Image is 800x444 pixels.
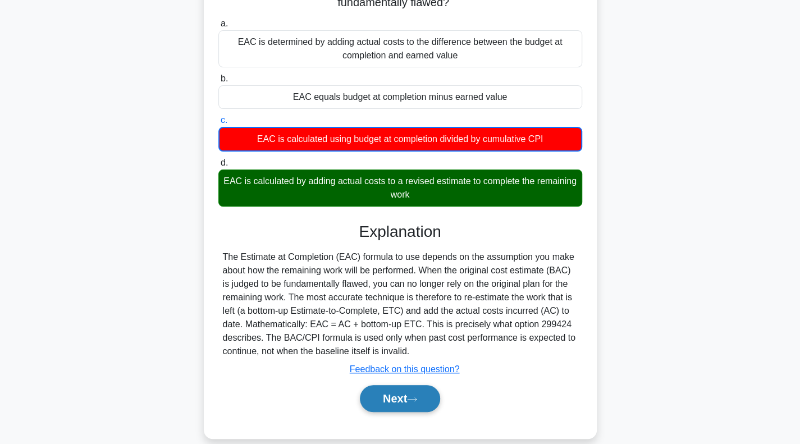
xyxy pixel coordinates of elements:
h3: Explanation [225,222,575,241]
div: EAC is calculated by adding actual costs to a revised estimate to complete the remaining work [218,170,582,207]
a: Feedback on this question? [350,364,460,374]
span: a. [221,19,228,28]
button: Next [360,385,440,412]
div: EAC equals budget at completion minus earned value [218,85,582,109]
span: c. [221,115,227,125]
div: EAC is calculated using budget at completion divided by cumulative CPI [218,127,582,152]
span: d. [221,158,228,167]
div: The Estimate at Completion (EAC) formula to use depends on the assumption you make about how the ... [223,250,578,358]
span: b. [221,74,228,83]
div: EAC is determined by adding actual costs to the difference between the budget at completion and e... [218,30,582,67]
